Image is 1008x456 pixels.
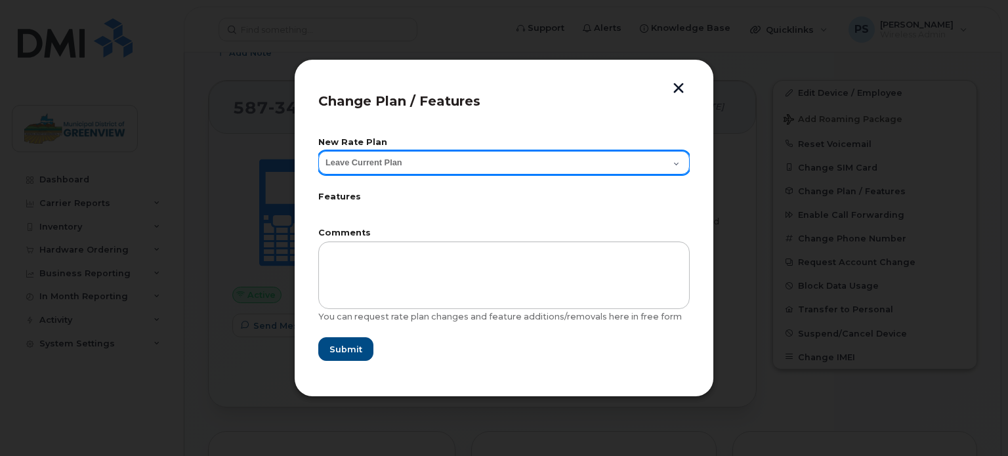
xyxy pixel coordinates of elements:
span: Submit [329,343,362,356]
div: You can request rate plan changes and feature additions/removals here in free form [318,312,690,322]
label: Comments [318,229,690,238]
span: Change Plan / Features [318,93,480,109]
label: Features [318,193,690,201]
button: Submit [318,337,373,361]
label: New Rate Plan [318,138,690,147]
